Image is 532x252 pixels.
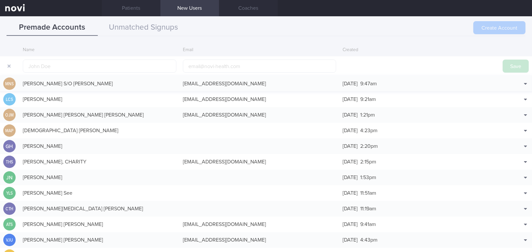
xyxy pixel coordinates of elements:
[339,44,499,56] div: Created
[20,124,180,137] div: [DEMOGRAPHIC_DATA] [PERSON_NAME]
[4,234,15,246] div: VJU
[360,81,377,86] span: 9:47am
[20,233,180,246] div: [PERSON_NAME] [PERSON_NAME]
[360,190,376,196] span: 11:51am
[343,112,358,118] span: [DATE]
[20,108,180,121] div: [PERSON_NAME] [PERSON_NAME] [PERSON_NAME]
[20,187,180,200] div: [PERSON_NAME] See
[180,233,340,246] div: [EMAIL_ADDRESS][DOMAIN_NAME]
[360,97,376,102] span: 9:21am
[360,222,376,227] span: 9:41am
[20,93,180,106] div: [PERSON_NAME]
[4,124,15,137] div: MAP
[20,218,180,231] div: [PERSON_NAME] [PERSON_NAME]
[343,222,358,227] span: [DATE]
[360,159,376,164] span: 2:15pm
[343,175,358,180] span: [DATE]
[343,81,358,86] span: [DATE]
[3,140,16,153] div: GH
[4,156,15,168] div: THS
[4,77,15,90] div: MNS
[343,206,358,211] span: [DATE]
[180,108,340,121] div: [EMAIL_ADDRESS][DOMAIN_NAME]
[360,237,377,243] span: 4:43pm
[360,175,376,180] span: 1:53pm
[4,218,15,231] div: ATS
[20,77,180,90] div: [PERSON_NAME] S/O [PERSON_NAME]
[183,60,336,73] input: email@novi-health.com
[343,190,358,196] span: [DATE]
[343,144,358,149] span: [DATE]
[20,140,180,153] div: [PERSON_NAME]
[360,128,377,133] span: 4:23pm
[20,171,180,184] div: [PERSON_NAME]
[343,237,358,243] span: [DATE]
[343,97,358,102] span: [DATE]
[4,109,15,121] div: OJM
[360,112,375,118] span: 1:21pm
[4,203,15,215] div: CTH
[180,44,340,56] div: Email
[4,93,15,106] div: LCS
[20,44,180,56] div: Name
[180,155,340,168] div: [EMAIL_ADDRESS][DOMAIN_NAME]
[180,93,340,106] div: [EMAIL_ADDRESS][DOMAIN_NAME]
[7,20,98,36] button: Premade Accounts
[360,206,376,211] span: 11:19am
[20,155,180,168] div: [PERSON_NAME], CHARITY
[343,128,358,133] span: [DATE]
[360,144,378,149] span: 2:20pm
[23,60,176,73] input: John Doe
[4,187,15,200] div: YLS
[180,218,340,231] div: [EMAIL_ADDRESS][DOMAIN_NAME]
[98,20,189,36] button: Unmatched Signups
[3,171,16,184] div: JN
[180,77,340,90] div: [EMAIL_ADDRESS][DOMAIN_NAME]
[20,202,180,215] div: [PERSON_NAME][MEDICAL_DATA] [PERSON_NAME]
[343,159,358,164] span: [DATE]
